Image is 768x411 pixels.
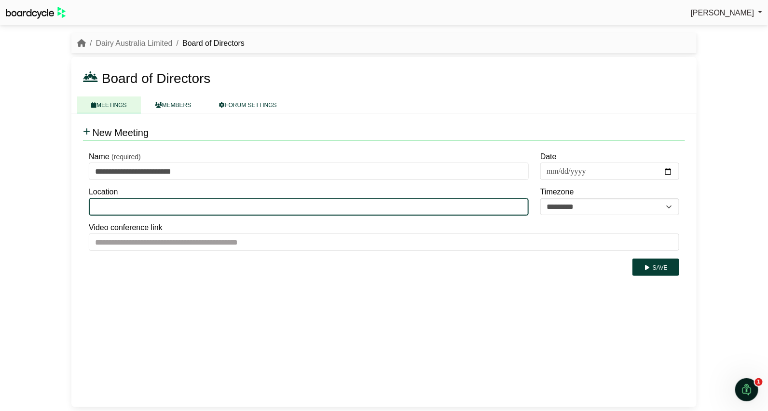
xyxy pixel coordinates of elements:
[141,96,206,113] a: MEMBERS
[92,127,149,138] span: New Meeting
[540,151,557,163] label: Date
[540,186,574,198] label: Timezone
[691,9,754,17] span: [PERSON_NAME]
[102,71,211,86] span: Board of Directors
[632,259,679,276] button: Save
[735,378,758,401] iframe: Intercom live chat
[205,96,290,113] a: FORUM SETTINGS
[89,151,110,163] label: Name
[111,153,141,161] small: (required)
[96,39,172,47] a: Dairy Australia Limited
[77,37,245,50] nav: breadcrumb
[89,186,118,198] label: Location
[691,7,762,19] a: [PERSON_NAME]
[173,37,245,50] li: Board of Directors
[6,7,66,19] img: BoardcycleBlackGreen-aaafeed430059cb809a45853b8cf6d952af9d84e6e89e1f1685b34bfd5cb7d64.svg
[755,378,763,386] span: 1
[89,221,163,234] label: Video conference link
[77,96,141,113] a: MEETINGS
